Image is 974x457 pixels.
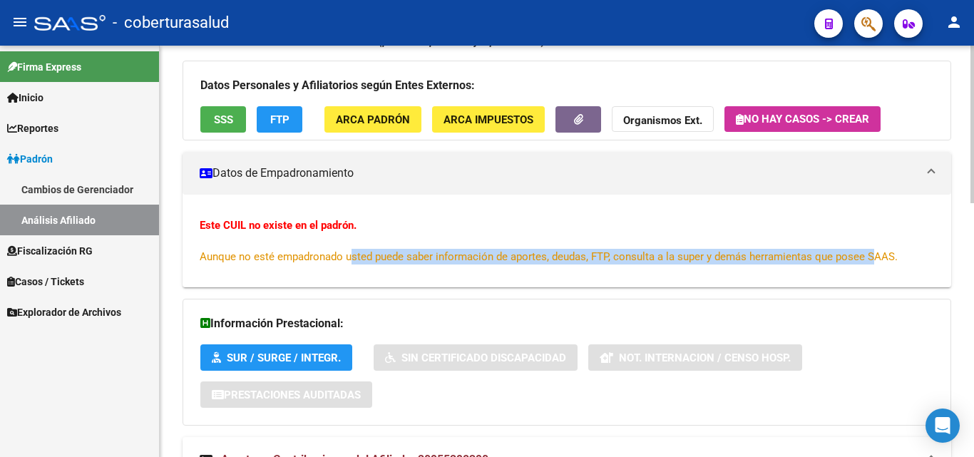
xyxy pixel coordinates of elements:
[214,113,233,126] span: SSS
[7,151,53,167] span: Padrón
[200,219,357,232] strong: Este CUIL no existe en el padrón.
[432,106,545,133] button: ARCA Impuestos
[113,7,229,38] span: - coberturasalud
[200,344,352,371] button: SUR / SURGE / INTEGR.
[183,36,545,47] strong: ESTE CUIL NO EXISTE EN EL PADRÓN ÁGIL (padrón de permisos y liquidaciones)
[200,165,917,181] mat-panel-title: Datos de Empadronamiento
[227,351,341,364] span: SUR / SURGE / INTEGR.
[257,106,302,133] button: FTP
[11,14,29,31] mat-icon: menu
[336,113,410,126] span: ARCA Padrón
[200,381,372,408] button: Prestaciones Auditadas
[200,76,933,96] h3: Datos Personales y Afiliatorios según Entes Externos:
[270,113,289,126] span: FTP
[324,106,421,133] button: ARCA Padrón
[7,59,81,75] span: Firma Express
[926,409,960,443] div: Open Intercom Messenger
[7,274,84,289] span: Casos / Tickets
[224,389,361,401] span: Prestaciones Auditadas
[612,106,714,133] button: Organismos Ext.
[7,90,43,106] span: Inicio
[7,304,121,320] span: Explorador de Archivos
[401,351,566,364] span: Sin Certificado Discapacidad
[945,14,963,31] mat-icon: person
[588,344,802,371] button: Not. Internacion / Censo Hosp.
[619,351,791,364] span: Not. Internacion / Censo Hosp.
[724,106,881,132] button: No hay casos -> Crear
[7,243,93,259] span: Fiscalización RG
[200,314,933,334] h3: Información Prestacional:
[623,114,702,127] strong: Organismos Ext.
[374,344,578,371] button: Sin Certificado Discapacidad
[200,106,246,133] button: SSS
[200,250,898,263] span: Aunque no esté empadronado usted puede saber información de aportes, deudas, FTP, consulta a la s...
[444,113,533,126] span: ARCA Impuestos
[183,195,951,287] div: Datos de Empadronamiento
[7,120,58,136] span: Reportes
[736,113,869,125] span: No hay casos -> Crear
[183,152,951,195] mat-expansion-panel-header: Datos de Empadronamiento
